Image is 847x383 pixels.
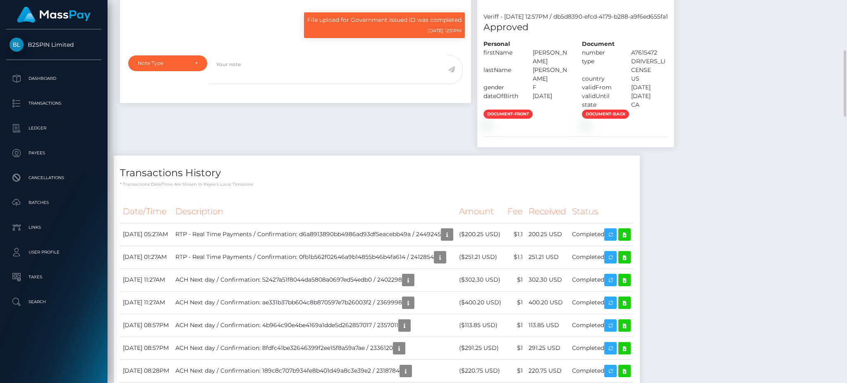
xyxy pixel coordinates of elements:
[6,168,101,188] a: Cancellations
[625,101,674,109] div: CA
[526,83,576,92] div: F
[483,21,668,34] h5: Approved
[428,28,462,34] small: [DATE] 12:51PM
[456,314,505,337] td: ($113.85 USD)
[6,267,101,287] a: Taxes
[10,172,98,184] p: Cancellations
[569,314,634,337] td: Completed
[120,246,172,268] td: [DATE] 01:27AM
[505,246,526,268] td: $1.1
[526,200,569,223] th: Received
[10,97,98,110] p: Transactions
[10,38,24,52] img: B2SPIN Limited
[505,359,526,382] td: $1
[526,92,576,101] div: [DATE]
[120,314,172,337] td: [DATE] 08:57PM
[576,92,625,101] div: validUntil
[477,48,526,66] div: firstName
[10,246,98,259] p: User Profile
[128,55,207,71] button: Note Type
[120,200,172,223] th: Date/Time
[576,83,625,92] div: validFrom
[576,48,625,57] div: number
[120,359,172,382] td: [DATE] 08:28PM
[505,314,526,337] td: $1
[625,92,674,101] div: [DATE]
[172,359,456,382] td: ACH Next day / Confirmation: 189c8c707b934fe8b401d49a8c3e39e2 / 2318784
[505,337,526,359] td: $1
[625,83,674,92] div: [DATE]
[120,166,634,180] h4: Transactions History
[6,68,101,89] a: Dashboard
[526,359,569,382] td: 220.75 USD
[6,41,101,48] span: B2SPIN Limited
[505,200,526,223] th: Fee
[576,57,625,74] div: type
[582,122,589,129] img: 1c72021f-2c3a-45ef-92ed-bffc54c10ed0
[10,122,98,134] p: Ledger
[138,60,188,67] div: Note Type
[526,291,569,314] td: 400.20 USD
[483,122,490,129] img: e096224a-da65-406a-8074-1a70aa860c28
[569,200,634,223] th: Status
[10,221,98,234] p: Links
[526,268,569,291] td: 302.30 USD
[526,246,569,268] td: 251.21 USD
[6,93,101,114] a: Transactions
[10,72,98,85] p: Dashboard
[569,268,634,291] td: Completed
[6,118,101,139] a: Ledger
[505,223,526,246] td: $1.1
[456,291,505,314] td: ($400.20 USD)
[456,200,505,223] th: Amount
[505,291,526,314] td: $1
[582,110,629,119] span: document-back
[172,268,456,291] td: ACH Next day / Confirmation: 52427a51f8044da5808a0697ed54edb0 / 2402298
[483,110,533,119] span: document-front
[6,143,101,163] a: Payees
[307,16,462,24] p: File upload for Government issued ID was completed
[456,337,505,359] td: ($291.25 USD)
[172,246,456,268] td: RTP - Real Time Payments / Confirmation: 0fb1b562f02646a9b14855b46b4fa614 / 2412854
[120,181,634,187] p: * Transactions date/time are shown in payee's local timezone
[10,271,98,283] p: Taxes
[17,7,91,23] img: MassPay Logo
[526,66,576,83] div: [PERSON_NAME]
[6,192,101,213] a: Batches
[477,66,526,83] div: lastName
[569,337,634,359] td: Completed
[569,359,634,382] td: Completed
[120,291,172,314] td: [DATE] 11:27AM
[625,57,674,74] div: DRIVERS_LICENSE
[625,74,674,83] div: US
[456,268,505,291] td: ($302.30 USD)
[569,223,634,246] td: Completed
[6,242,101,263] a: User Profile
[172,200,456,223] th: Description
[456,223,505,246] td: ($200.25 USD)
[10,147,98,159] p: Payees
[477,83,526,92] div: gender
[6,217,101,238] a: Links
[172,337,456,359] td: ACH Next day / Confirmation: 8fdfc41be32646399f2ee15f8a59a7ae / 2336120
[456,359,505,382] td: ($220.75 USD)
[526,48,576,66] div: [PERSON_NAME]
[172,291,456,314] td: ACH Next day / Confirmation: ae331b37bb604c8b870597e7b26003f2 / 2369998
[526,223,569,246] td: 200.25 USD
[569,246,634,268] td: Completed
[172,223,456,246] td: RTP - Real Time Payments / Confirmation: d6a8913890bb4986ad93df5eacebb49a / 2449245
[120,337,172,359] td: [DATE] 08:57PM
[10,196,98,209] p: Batches
[456,246,505,268] td: ($251.21 USD)
[569,291,634,314] td: Completed
[172,314,456,337] td: ACH Next day / Confirmation: 4b964c90e4be4169a1dde5d262857017 / 2357011
[526,337,569,359] td: 291.25 USD
[576,101,625,109] div: state
[120,268,172,291] td: [DATE] 11:27AM
[505,268,526,291] td: $1
[477,12,674,21] div: Veriff - [DATE] 12:57PM / db5d8390-efcd-4179-b288-a9f6ed655fa1
[576,74,625,83] div: country
[120,223,172,246] td: [DATE] 05:27AM
[10,296,98,308] p: Search
[526,314,569,337] td: 113.85 USD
